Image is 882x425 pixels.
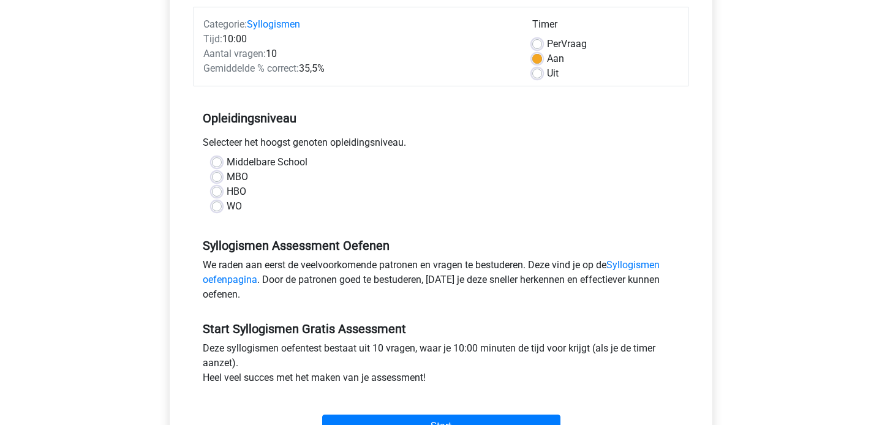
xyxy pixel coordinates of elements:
[194,258,688,307] div: We raden aan eerst de veelvoorkomende patronen en vragen te bestuderen. Deze vind je op de . Door...
[203,48,266,59] span: Aantal vragen:
[547,37,587,51] label: Vraag
[547,66,559,81] label: Uit
[227,155,307,170] label: Middelbare School
[227,170,248,184] label: MBO
[194,47,523,61] div: 10
[203,33,222,45] span: Tijd:
[247,18,300,30] a: Syllogismen
[532,17,679,37] div: Timer
[194,61,523,76] div: 35,5%
[227,184,246,199] label: HBO
[203,62,299,74] span: Gemiddelde % correct:
[194,341,688,390] div: Deze syllogismen oefentest bestaat uit 10 vragen, waar je 10:00 minuten de tijd voor krijgt (als ...
[194,135,688,155] div: Selecteer het hoogst genoten opleidingsniveau.
[203,18,247,30] span: Categorie:
[203,322,679,336] h5: Start Syllogismen Gratis Assessment
[547,38,561,50] span: Per
[547,51,564,66] label: Aan
[227,199,242,214] label: WO
[203,106,679,130] h5: Opleidingsniveau
[203,238,679,253] h5: Syllogismen Assessment Oefenen
[194,32,523,47] div: 10:00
